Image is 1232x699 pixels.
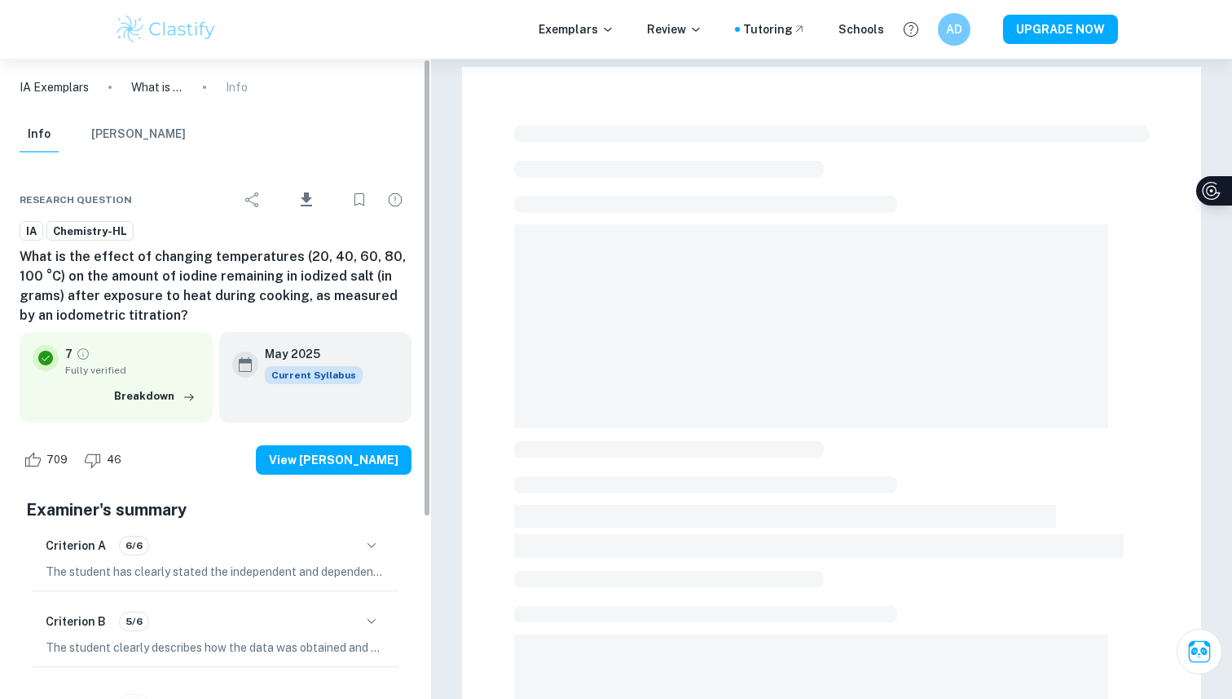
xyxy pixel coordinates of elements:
button: UPGRADE NOW [1003,15,1118,44]
span: IA [20,223,42,240]
span: 46 [98,452,130,468]
h5: Examiner's summary [26,498,405,522]
a: IA Exemplars [20,78,89,96]
a: IA [20,221,43,241]
h6: Criterion A [46,537,106,555]
p: What is the effect of changing temperatures (20, 40, 60, 80, 100 °C) on the amount of iodine rema... [131,78,183,96]
p: Review [647,20,702,38]
h6: AD [945,20,964,38]
div: Share [236,184,269,216]
span: 5/6 [120,614,148,629]
p: Info [226,78,248,96]
h6: What is the effect of changing temperatures (20, 40, 60, 80, 100 °C) on the amount of iodine rema... [20,247,411,325]
a: Chemistry-HL [46,221,134,241]
div: Dislike [80,447,130,473]
div: Bookmark [343,184,376,216]
div: Like [20,447,77,473]
button: [PERSON_NAME] [91,117,186,153]
a: Grade fully verified [76,347,90,361]
p: The student has clearly stated the independent and dependent variables in the research question, ... [46,563,385,581]
button: Breakdown [110,384,200,409]
a: Schools [838,20,884,38]
p: Exemplars [539,20,614,38]
span: Research question [20,192,132,207]
button: AD [938,13,970,46]
span: Current Syllabus [265,366,363,384]
a: Tutoring [743,20,806,38]
button: View [PERSON_NAME] [256,445,411,475]
div: Report issue [379,184,411,216]
div: Download [272,179,340,221]
img: Clastify logo [114,13,218,46]
span: Chemistry-HL [47,223,133,240]
button: Info [20,117,59,153]
p: The student clearly describes how the data was obtained and processed, displaying the data in tab... [46,639,385,657]
h6: May 2025 [265,345,350,363]
button: Help and Feedback [897,15,925,43]
span: 6/6 [120,538,148,553]
span: 709 [37,452,77,468]
span: Fully verified [65,363,200,378]
h6: Criterion B [46,613,106,630]
div: This exemplar is based on the current syllabus. Feel free to refer to it for inspiration/ideas wh... [265,366,363,384]
p: 7 [65,345,73,363]
button: Ask Clai [1177,629,1222,675]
